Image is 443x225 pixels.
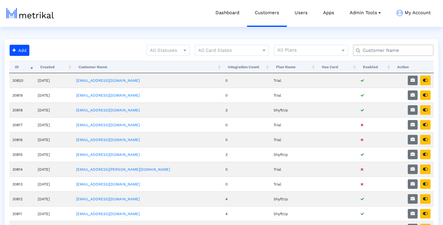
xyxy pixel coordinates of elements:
[270,73,316,88] td: Trial
[222,132,270,147] td: 0
[357,61,392,73] th: Enabled: activate to sort column ascending
[35,191,73,206] td: [DATE]
[222,191,270,206] td: 4
[76,197,140,201] a: [EMAIL_ADDRESS][DOMAIN_NAME]
[35,73,73,88] td: [DATE]
[222,117,270,132] td: 0
[198,47,254,55] input: All Card States
[35,61,73,73] th: Created: activate to sort column ascending
[35,132,73,147] td: [DATE]
[35,206,73,221] td: [DATE]
[9,206,35,221] td: 30811
[9,177,35,191] td: 30813
[270,132,316,147] td: Trial
[73,61,223,73] th: Customer Name: activate to sort column ascending
[76,78,140,83] a: [EMAIL_ADDRESS][DOMAIN_NAME]
[222,147,270,162] td: 3
[9,102,35,117] td: 30818
[35,177,73,191] td: [DATE]
[9,88,35,102] td: 30819
[9,61,35,73] th: ID: activate to sort column ascending
[76,152,140,157] a: [EMAIL_ADDRESS][DOMAIN_NAME]
[270,102,316,117] td: ShyftUp
[222,206,270,221] td: 4
[10,45,29,56] button: Add
[76,182,140,186] a: [EMAIL_ADDRESS][DOMAIN_NAME]
[9,132,35,147] td: 30816
[270,147,316,162] td: ShyftUp
[222,73,270,88] td: 0
[76,93,140,98] a: [EMAIL_ADDRESS][DOMAIN_NAME]
[270,162,316,177] td: Trial
[9,73,35,88] td: 30820
[222,61,270,73] th: Integration Count: activate to sort column ascending
[392,61,434,73] th: Action
[35,147,73,162] td: [DATE]
[222,102,270,117] td: 3
[9,162,35,177] td: 30814
[222,88,270,102] td: 0
[35,162,73,177] td: [DATE]
[35,102,73,117] td: [DATE]
[76,123,140,127] a: [EMAIL_ADDRESS][DOMAIN_NAME]
[270,177,316,191] td: Trial
[76,167,170,172] a: [EMAIL_ADDRESS][PERSON_NAME][DOMAIN_NAME]
[316,61,357,73] th: Has Card: activate to sort column ascending
[76,212,140,216] a: [EMAIL_ADDRESS][DOMAIN_NAME]
[270,206,316,221] td: ShyftUp
[35,117,73,132] td: [DATE]
[270,61,316,73] th: Plan Name: activate to sort column ascending
[270,88,316,102] td: Trial
[9,191,35,206] td: 30812
[358,47,431,54] input: Customer Name
[76,138,140,142] a: [EMAIL_ADDRESS][DOMAIN_NAME]
[270,191,316,206] td: ShyftUp
[222,177,270,191] td: 0
[270,117,316,132] td: Trial
[396,10,403,16] img: my-account-menu-icon.png
[35,88,73,102] td: [DATE]
[76,108,140,112] a: [EMAIL_ADDRESS][DOMAIN_NAME]
[222,162,270,177] td: 0
[9,117,35,132] td: 30817
[9,147,35,162] td: 30815
[277,47,341,55] input: All Plans
[6,8,54,19] img: metrical-logo-light.png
